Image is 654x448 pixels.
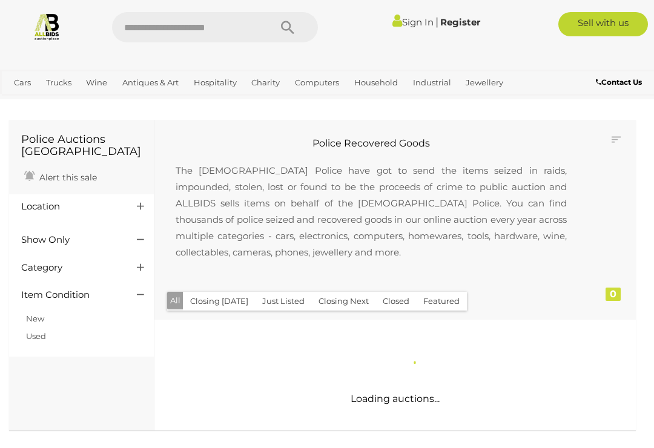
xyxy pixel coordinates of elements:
b: Contact Us [596,77,642,87]
a: [GEOGRAPHIC_DATA] [87,93,182,113]
a: Jewellery [461,73,508,93]
p: The [DEMOGRAPHIC_DATA] Police have got to send the items seized in raids, impounded, stolen, lost... [163,150,579,272]
div: 0 [606,288,621,301]
a: Industrial [408,73,456,93]
a: Sell with us [558,12,649,36]
h4: Item Condition [21,290,119,300]
a: Trucks [41,73,76,93]
h4: Location [21,202,119,212]
a: Antiques & Art [117,73,183,93]
a: Cars [9,73,36,93]
a: Sports [47,93,82,113]
button: Closing Next [311,292,376,311]
span: | [435,15,438,28]
a: Computers [290,73,344,93]
a: Office [9,93,42,113]
h4: Category [21,263,119,273]
button: Closing [DATE] [183,292,256,311]
a: Wine [81,73,112,93]
a: New [26,314,44,323]
button: Just Listed [255,292,312,311]
button: Closed [375,292,417,311]
span: Loading auctions... [351,393,440,404]
a: Hospitality [189,73,242,93]
h1: Police Auctions [GEOGRAPHIC_DATA] [21,134,142,158]
a: Sign In [392,16,434,28]
h2: Police Recovered Goods [163,138,579,149]
a: Used [26,331,46,341]
a: Household [349,73,403,93]
a: Register [440,16,480,28]
button: All [167,292,183,309]
a: Alert this sale [21,167,100,185]
button: Featured [416,292,467,311]
h4: Show Only [21,235,119,245]
button: Search [257,12,318,42]
a: Charity [246,73,285,93]
a: Contact Us [596,76,645,89]
span: Alert this sale [36,172,97,183]
img: Allbids.com.au [33,12,61,41]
